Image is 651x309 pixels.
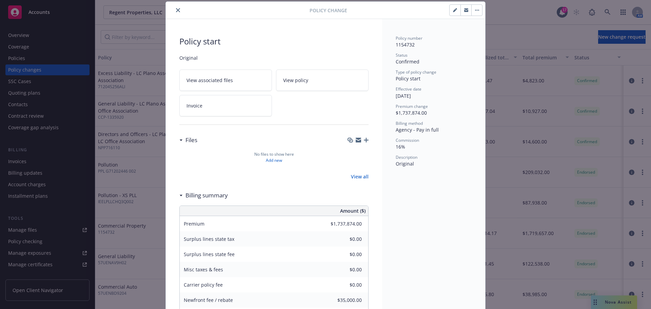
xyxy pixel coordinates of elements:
[396,69,436,75] span: Type of policy change
[179,191,228,200] div: Billing summary
[184,251,235,257] span: Surplus lines state fee
[254,151,294,157] span: No files to show here
[184,266,223,273] span: Misc taxes & fees
[351,173,369,180] a: View all
[185,136,197,144] h3: Files
[276,70,369,91] a: View policy
[186,102,202,109] span: Invoice
[396,58,419,65] span: Confirmed
[322,264,366,274] input: 0.00
[266,157,282,163] a: Add new
[396,127,439,133] span: Agency - Pay in full
[396,75,420,82] span: Policy start
[396,160,414,167] span: Original
[185,191,228,200] h3: Billing summary
[322,295,366,305] input: 0.00
[396,110,427,116] span: $1,737,874.00
[396,35,422,41] span: Policy number
[396,52,408,58] span: Status
[396,86,421,92] span: Effective date
[184,297,233,303] span: Newfront fee / rebate
[396,103,428,109] span: Premium change
[179,35,369,47] span: Policy start
[179,70,272,91] a: View associated files
[184,282,223,288] span: Carrier policy fee
[283,77,308,84] span: View policy
[322,218,366,229] input: 0.00
[310,7,347,14] span: Policy Change
[179,54,369,61] span: Original
[322,234,366,244] input: 0.00
[396,154,417,160] span: Description
[322,279,366,290] input: 0.00
[340,207,366,214] span: Amount ($)
[396,120,423,126] span: Billing method
[179,95,272,116] a: Invoice
[396,137,419,143] span: Commission
[396,41,415,48] span: 1154732
[396,93,411,99] span: [DATE]
[322,249,366,259] input: 0.00
[179,136,197,144] div: Files
[174,6,182,14] button: close
[396,143,405,150] span: 16%
[184,236,234,242] span: Surplus lines state tax
[186,77,233,84] span: View associated files
[184,220,204,227] span: Premium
